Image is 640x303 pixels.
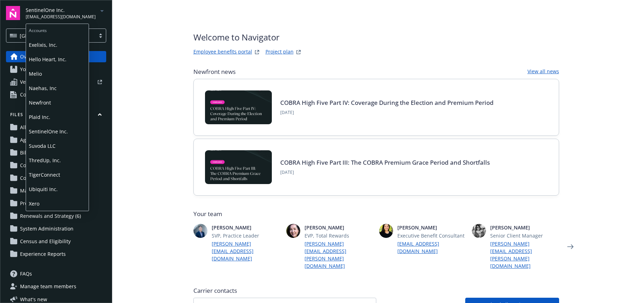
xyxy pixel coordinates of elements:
[565,241,576,252] a: Next
[29,196,86,211] span: Xero
[26,6,106,20] button: SentinelOne Inc.[EMAIL_ADDRESS][DOMAIN_NAME]arrowDropDown
[490,240,559,270] a: [PERSON_NAME][EMAIL_ADDRESS][PERSON_NAME][DOMAIN_NAME]
[6,51,106,62] a: Overview
[6,198,106,209] a: Projects
[397,240,466,255] a: [EMAIL_ADDRESS][DOMAIN_NAME]
[20,223,73,234] span: System Administration
[193,68,236,76] span: Newfront news
[193,210,559,218] span: Your team
[10,32,92,39] span: [GEOGRAPHIC_DATA]
[280,109,494,116] span: [DATE]
[6,6,20,20] img: navigator-logo.svg
[490,232,559,239] span: Senior Client Manager
[212,232,281,239] span: SVP, Practice Leader
[20,198,39,209] span: Projects
[20,185,44,196] span: Marketing
[6,160,106,171] a: Compliance (2)
[29,182,86,196] span: Ubiquiti Inc.
[6,296,58,303] button: What's new
[490,224,559,231] span: [PERSON_NAME]
[29,124,86,139] span: SentinelOne Inc.
[20,134,58,146] span: Agreements (22)
[26,6,96,14] span: SentinelOne Inc.
[472,224,486,238] img: photo
[265,48,294,56] a: Project plan
[6,112,106,120] button: Files
[6,210,106,222] a: Renewals and Strategy (6)
[29,95,86,110] span: Newfront
[212,240,281,262] a: [PERSON_NAME][EMAIL_ADDRESS][DOMAIN_NAME]
[193,31,303,44] span: Welcome to Navigator
[6,89,106,100] a: Compliance resources
[205,150,272,184] img: BLOG-Card Image - Compliance - COBRA High Five Pt 3 - 09-03-25.jpg
[6,64,106,75] a: Your benefits
[397,224,466,231] span: [PERSON_NAME]
[20,76,54,88] span: Vendor search
[6,248,106,260] a: Experience Reports
[253,48,261,56] a: striveWebsite
[29,81,86,95] span: Naehas, Inc
[193,48,252,56] a: Employee benefits portal
[20,172,67,184] span: Communications (5)
[280,169,490,176] span: [DATE]
[20,296,47,303] span: What ' s new
[280,99,494,107] a: COBRA High Five Part IV: Coverage During the Election and Premium Period
[20,236,71,247] span: Census and Eligibility
[294,48,303,56] a: projectPlanWebsite
[212,224,281,231] span: [PERSON_NAME]
[20,268,32,279] span: FAQs
[305,240,373,270] a: [PERSON_NAME][EMAIL_ADDRESS][PERSON_NAME][DOMAIN_NAME]
[26,24,89,35] span: Accounts
[527,68,559,76] a: View all news
[193,224,207,238] img: photo
[397,232,466,239] span: Executive Benefit Consultant
[29,110,86,124] span: Plaid Inc.
[6,185,106,196] a: Marketing
[20,281,76,292] span: Manage team members
[29,38,86,52] span: Exelixis, Inc.
[29,168,86,182] span: TigerConnect
[6,281,106,292] a: Manage team members
[6,223,106,234] a: System Administration
[6,122,106,133] a: All files (35)
[6,147,106,158] a: Billing and Audits
[305,224,373,231] span: [PERSON_NAME]
[6,134,106,146] a: Agreements (22)
[20,147,62,158] span: Billing and Audits
[20,160,55,171] span: Compliance (2)
[6,268,106,279] a: FAQs
[6,76,106,88] a: Vendor search
[305,232,373,239] span: EVP, Total Rewards
[193,286,559,295] span: Carrier contacts
[280,158,490,166] a: COBRA High Five Part III: The COBRA Premium Grace Period and Shortfalls
[29,139,86,153] span: Suvoda LLC
[379,224,393,238] img: photo
[98,6,106,15] a: arrowDropDown
[205,90,272,124] img: BLOG-Card Image - Compliance - COBRA High Five Pt 4 - 09-04-25.jpg
[20,64,51,75] span: Your benefits
[20,248,66,260] span: Experience Reports
[20,122,47,133] span: All files (35)
[6,172,106,184] a: Communications (5)
[20,51,42,62] span: Overview
[29,67,86,81] span: Melio
[29,153,86,168] span: ThredUp, Inc.
[20,89,72,100] span: Compliance resources
[26,14,96,20] span: [EMAIL_ADDRESS][DOMAIN_NAME]
[20,32,69,39] span: [GEOGRAPHIC_DATA]
[286,224,300,238] img: photo
[6,236,106,247] a: Census and Eligibility
[29,52,86,67] span: Hello Heart, Inc.
[20,210,81,222] span: Renewals and Strategy (6)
